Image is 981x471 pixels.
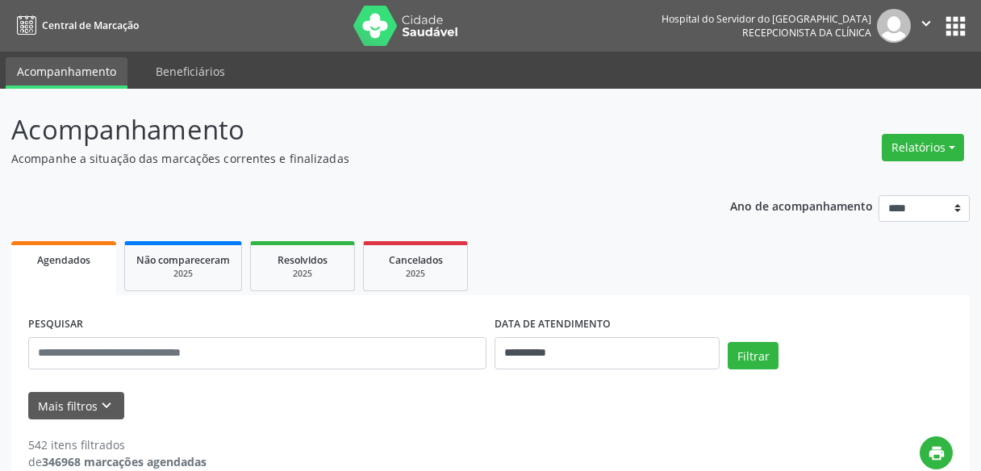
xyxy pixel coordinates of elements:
[389,253,443,267] span: Cancelados
[136,253,230,267] span: Não compareceram
[882,134,964,161] button: Relatórios
[6,57,127,89] a: Acompanhamento
[262,268,343,280] div: 2025
[278,253,328,267] span: Resolvidos
[911,9,941,43] button: 
[136,268,230,280] div: 2025
[917,15,935,32] i: 
[28,312,83,337] label: PESQUISAR
[11,110,683,150] p: Acompanhamento
[941,12,970,40] button: apps
[742,26,871,40] span: Recepcionista da clínica
[11,12,139,39] a: Central de Marcação
[11,150,683,167] p: Acompanhe a situação das marcações correntes e finalizadas
[728,342,779,369] button: Filtrar
[375,268,456,280] div: 2025
[42,454,207,469] strong: 346968 marcações agendadas
[28,453,207,470] div: de
[928,444,946,462] i: print
[28,436,207,453] div: 542 itens filtrados
[662,12,871,26] div: Hospital do Servidor do [GEOGRAPHIC_DATA]
[98,397,115,415] i: keyboard_arrow_down
[42,19,139,32] span: Central de Marcação
[28,392,124,420] button: Mais filtroskeyboard_arrow_down
[495,312,611,337] label: DATA DE ATENDIMENTO
[920,436,953,469] button: print
[144,57,236,85] a: Beneficiários
[37,253,90,267] span: Agendados
[877,9,911,43] img: img
[730,195,873,215] p: Ano de acompanhamento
